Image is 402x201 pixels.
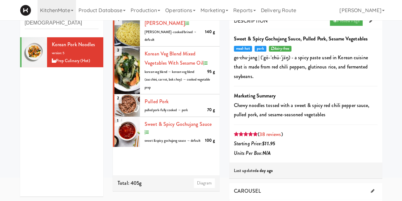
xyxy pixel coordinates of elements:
[114,92,122,104] span: 2
[234,149,271,157] i: Units Per Box:
[207,106,215,114] div: 70 g
[203,61,208,65] i: Recipe
[52,41,95,48] span: Korean Pork Noodles
[145,19,185,27] a: [PERSON_NAME]
[145,108,188,112] span: pulled pork-fully cooked → pork
[205,28,215,36] div: 140 g
[114,45,122,56] span: 3
[52,57,99,65] div: Prep Culinary (Hot)
[234,187,261,195] span: CAROUSEL
[234,101,378,119] p: Chewy noodles tossed with a sweet & spicy red chili pepper sauce, pulled pork, and sesame-seasone...
[205,137,215,145] div: 100 g
[145,138,201,143] span: sweet & spicy gochujang sauce → default
[262,149,271,157] b: N/A
[234,168,273,174] span: Last updated
[234,92,276,99] b: Marketing Summary
[257,168,273,174] b: a day ago
[262,140,275,147] b: $11.95
[113,16,220,47] li: 4[PERSON_NAME]140 g[PERSON_NAME]-cooked/brined → default
[234,35,368,42] b: Sweet & Spicy Gochujang Sauce, Pulled Pork, Sesame Vegetables
[234,17,268,25] span: DESCRIPTION
[234,46,252,52] span: meal-hot
[52,51,65,55] span: version: 5
[20,5,31,16] img: Micromart
[234,130,378,139] div: ( )
[145,120,212,128] a: Sweet & Spicy Gochujang Sauce
[145,69,210,90] span: korean veg blend → korean veg blend (zucchini, carrot, bok choy) → cooked vegetable prep
[114,115,121,126] span: 1
[113,94,220,117] li: 2Pulled Pork70 gpulled pork-fully cooked → pork
[255,46,266,52] span: pork
[207,68,215,76] div: 95 g
[145,30,197,42] span: [PERSON_NAME]-cooked/brined → default
[330,16,363,26] a: Preview Page
[259,131,281,138] a: 38 reviews
[194,178,215,188] a: Diagram
[185,21,189,25] i: Recipe
[113,47,220,94] li: 3korean veg blend Mixed Vegetables with Sesame Oil95 gkorean veg blend → korean veg blend (zucchi...
[25,17,99,29] input: Search dishes
[234,53,378,81] p: go·​chu·​jang | (ˈgō-ˈchü-ˈjäŋ) - a spicy paste used in Korean cuisine that is made from red chil...
[20,37,104,68] li: Korean Pork Noodlesversion: 5Prep Culinary (Hot)
[145,50,203,67] a: korean veg blend Mixed Vegetables with Sesame Oil
[118,179,141,187] span: Total: 405g
[145,98,168,105] a: Pulled Pork
[145,130,149,134] i: Recipe
[234,140,275,147] i: Starting Price:
[113,117,220,147] li: 1Sweet & Spicy Gochujang Sauce100 gsweet & spicy gochujang sauce → default
[269,46,291,52] span: gluten, pork, starch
